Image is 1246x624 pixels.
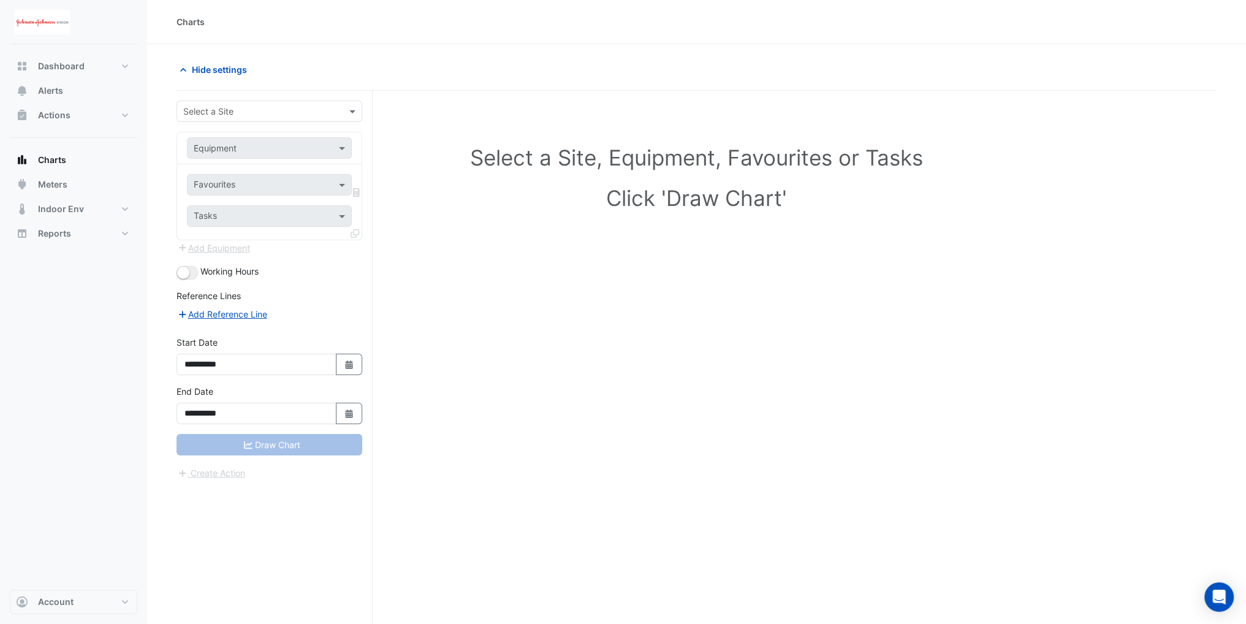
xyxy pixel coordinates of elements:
button: Meters [10,172,137,197]
span: Indoor Env [38,203,84,215]
app-escalated-ticket-create-button: Please correct errors first [177,466,246,477]
button: Add Reference Line [177,307,268,321]
span: Dashboard [38,60,85,72]
button: Dashboard [10,54,137,78]
div: Favourites [192,178,235,194]
span: Reports [38,227,71,240]
h1: Click 'Draw Chart' [203,185,1190,211]
button: Hide settings [177,59,255,80]
button: Indoor Env [10,197,137,221]
app-icon: Dashboard [16,60,28,72]
span: Account [38,596,74,608]
label: Reference Lines [177,289,241,302]
span: Clone Favourites and Tasks from this Equipment to other Equipment [351,228,359,238]
span: Hide settings [192,63,247,76]
span: Meters [38,178,67,191]
div: Charts [177,15,205,28]
label: Start Date [177,336,218,349]
span: Choose Function [351,187,362,197]
app-icon: Reports [16,227,28,240]
button: Charts [10,148,137,172]
label: End Date [177,385,213,398]
img: Company Logo [15,10,70,34]
app-icon: Alerts [16,85,28,97]
span: Alerts [38,85,63,97]
fa-icon: Select Date [344,408,355,419]
app-icon: Actions [16,109,28,121]
app-icon: Indoor Env [16,203,28,215]
button: Reports [10,221,137,246]
div: Tasks [192,209,217,225]
button: Alerts [10,78,137,103]
span: Working Hours [200,266,259,276]
div: Open Intercom Messenger [1204,582,1234,612]
app-icon: Meters [16,178,28,191]
fa-icon: Select Date [344,359,355,370]
span: Actions [38,109,70,121]
span: Charts [38,154,66,166]
button: Actions [10,103,137,127]
app-icon: Charts [16,154,28,166]
button: Account [10,590,137,614]
h1: Select a Site, Equipment, Favourites or Tasks [203,145,1190,170]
